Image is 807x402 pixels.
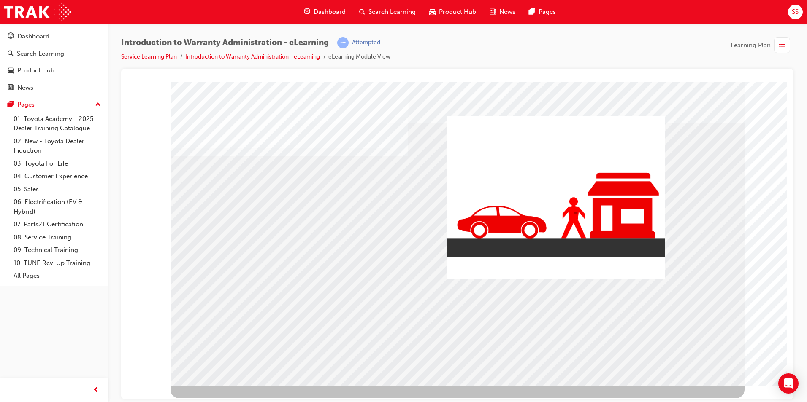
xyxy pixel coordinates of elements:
[731,40,771,50] span: Learning Plan
[314,7,346,17] span: Dashboard
[95,99,101,110] span: up-icon
[352,39,380,47] div: Attempted
[3,27,104,97] button: DashboardSearch LearningProduct HubNews
[8,84,14,92] span: news-icon
[3,80,104,96] a: News
[121,38,329,48] span: Introduction to Warranty Administration - eLearning
[3,46,104,62] a: Search Learning
[778,373,799,394] div: Open Intercom Messenger
[3,63,104,78] a: Product Hub
[10,257,104,270] a: 10. TUNE Rev-Up Training
[792,7,799,17] span: SS
[539,7,556,17] span: Pages
[529,7,535,17] span: pages-icon
[10,183,104,196] a: 05. Sales
[368,7,416,17] span: Search Learning
[10,269,104,282] a: All Pages
[490,7,496,17] span: news-icon
[304,7,310,17] span: guage-icon
[8,50,14,58] span: search-icon
[10,170,104,183] a: 04. Customer Experience
[121,53,177,60] a: Service Learning Plan
[8,67,14,75] span: car-icon
[185,53,320,60] a: Introduction to Warranty Administration - eLearning
[439,7,476,17] span: Product Hub
[337,37,349,48] span: learningRecordVerb_ATTEMPT-icon
[297,3,352,21] a: guage-iconDashboard
[422,3,483,21] a: car-iconProduct Hub
[731,37,793,53] button: Learning Plan
[328,52,390,62] li: eLearning Module View
[10,157,104,170] a: 03. Toyota For Life
[3,97,104,113] button: Pages
[10,218,104,231] a: 07. Parts21 Certification
[522,3,563,21] a: pages-iconPages
[4,3,71,21] img: Trak
[10,113,104,135] a: 01. Toyota Academy - 2025 Dealer Training Catalogue
[10,231,104,244] a: 08. Service Training
[332,38,334,48] span: |
[17,100,35,110] div: Pages
[10,196,104,218] a: 06. Electrification (EV & Hybrid)
[352,3,422,21] a: search-iconSearch Learning
[483,3,522,21] a: news-iconNews
[10,135,104,157] a: 02. New - Toyota Dealer Induction
[17,66,54,75] div: Product Hub
[10,244,104,257] a: 09. Technical Training
[17,32,49,41] div: Dashboard
[93,385,99,396] span: prev-icon
[3,29,104,44] a: Dashboard
[359,7,365,17] span: search-icon
[17,49,64,59] div: Search Learning
[499,7,515,17] span: News
[8,33,14,40] span: guage-icon
[17,83,33,93] div: News
[788,5,803,19] button: SS
[779,40,785,51] span: list-icon
[429,7,436,17] span: car-icon
[8,101,14,109] span: pages-icon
